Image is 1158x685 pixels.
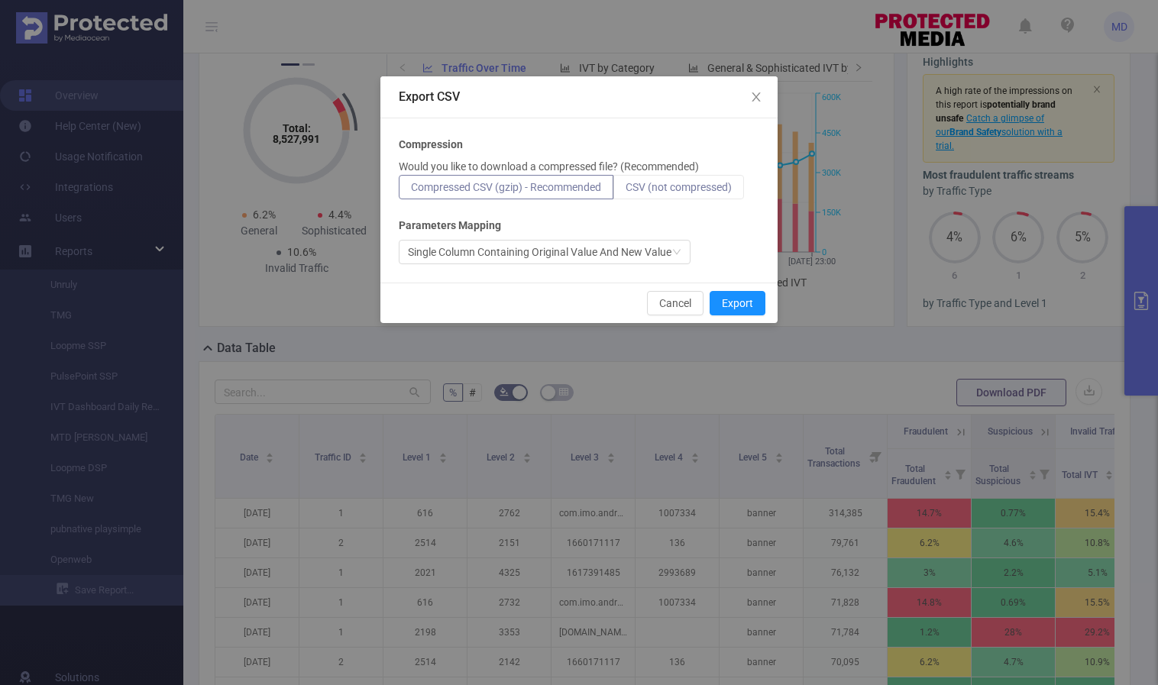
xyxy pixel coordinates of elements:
i: icon: close [750,91,762,103]
button: Cancel [647,291,704,315]
span: CSV (not compressed) [626,181,732,193]
b: Compression [399,137,463,153]
button: Export [710,291,765,315]
p: Would you like to download a compressed file? (Recommended) [399,159,699,175]
button: Close [735,76,778,119]
div: Single Column Containing Original Value And New Value [408,241,671,263]
div: Export CSV [399,89,759,105]
b: Parameters Mapping [399,218,501,234]
span: Compressed CSV (gzip) - Recommended [411,181,601,193]
i: icon: down [672,247,681,258]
